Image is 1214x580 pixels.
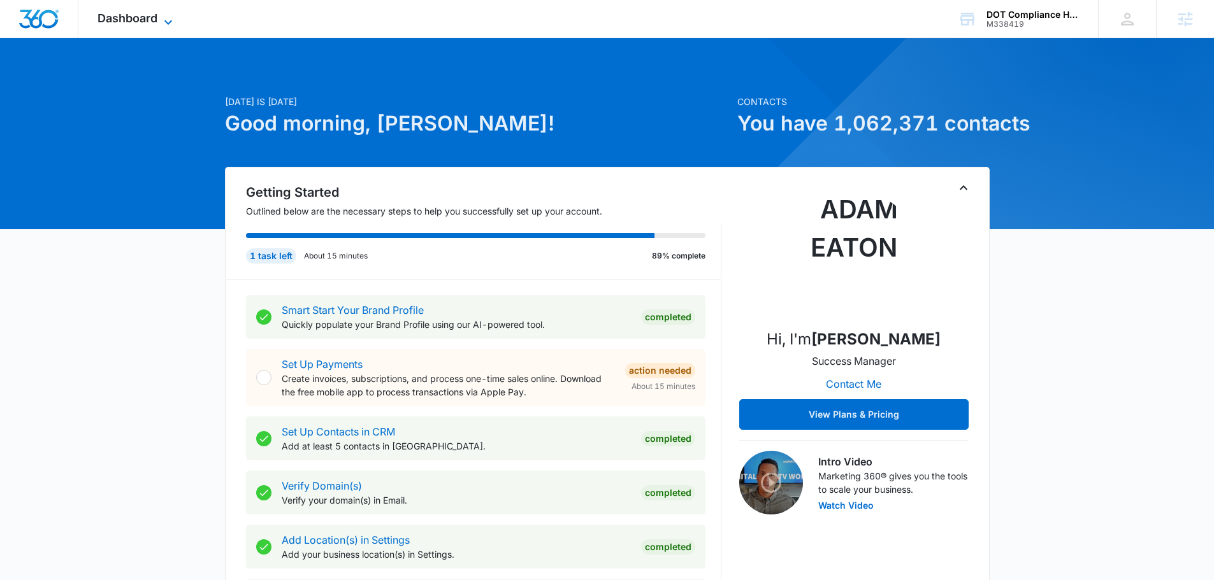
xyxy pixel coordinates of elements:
[652,250,705,262] p: 89% complete
[225,95,730,108] p: [DATE] is [DATE]
[282,372,615,399] p: Create invoices, subscriptions, and process one-time sales online. Download the free mobile app t...
[246,183,721,202] h2: Getting Started
[246,204,721,218] p: Outlined below are the necessary steps to help you successfully set up your account.
[737,95,990,108] p: Contacts
[986,10,1080,20] div: account name
[282,358,363,371] a: Set Up Payments
[641,539,695,555] div: Completed
[813,369,894,399] button: Contact Me
[282,493,631,507] p: Verify your domain(s) in Email.
[282,534,410,546] a: Add Location(s) in Settings
[282,479,362,492] a: Verify Domain(s)
[282,318,631,331] p: Quickly populate your Brand Profile using our AI-powered tool.
[641,431,695,446] div: Completed
[246,248,296,264] div: 1 task left
[98,11,157,25] span: Dashboard
[818,469,969,496] p: Marketing 360® gives you the tools to scale your business.
[737,108,990,139] h1: You have 1,062,371 contacts
[767,328,941,351] p: Hi, I'm
[282,548,631,561] p: Add your business location(s) in Settings.
[625,363,695,378] div: Action Needed
[739,451,803,514] img: Intro Video
[225,108,730,139] h1: Good morning, [PERSON_NAME]!
[956,180,971,195] button: Toggle Collapse
[632,381,695,392] span: About 15 minutes
[811,330,941,348] strong: [PERSON_NAME]
[282,439,631,453] p: Add at least 5 contacts in [GEOGRAPHIC_DATA].
[812,353,896,369] p: Success Manager
[790,190,918,318] img: Adam Eaton
[818,501,874,510] button: Watch Video
[739,399,969,430] button: View Plans & Pricing
[986,20,1080,29] div: account id
[641,309,695,325] div: Completed
[282,425,395,438] a: Set Up Contacts in CRM
[818,454,969,469] h3: Intro Video
[282,304,424,316] a: Smart Start Your Brand Profile
[304,250,368,262] p: About 15 minutes
[641,485,695,500] div: Completed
